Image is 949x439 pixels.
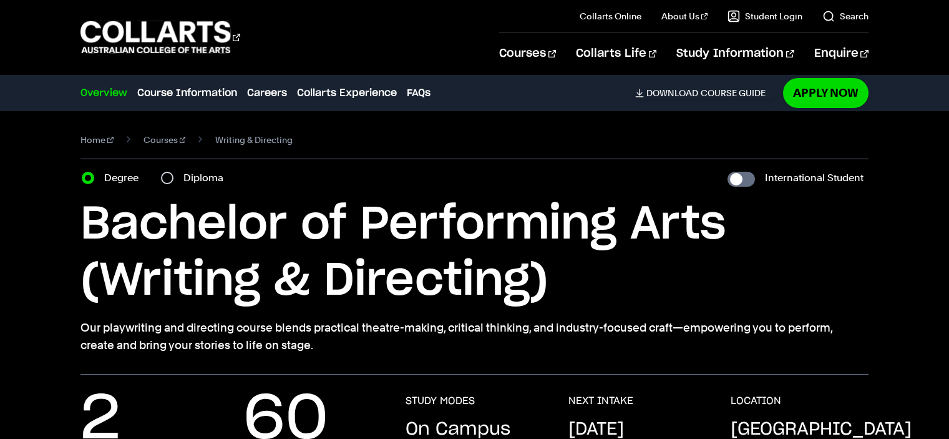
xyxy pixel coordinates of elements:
[183,169,231,187] label: Diploma
[297,86,397,101] a: Collarts Experience
[580,10,641,22] a: Collarts Online
[822,10,869,22] a: Search
[731,395,781,407] h3: LOCATION
[80,86,127,101] a: Overview
[406,395,475,407] h3: STUDY MODES
[80,19,240,55] div: Go to homepage
[80,197,868,309] h1: Bachelor of Performing Arts (Writing & Directing)
[814,33,869,74] a: Enquire
[576,33,656,74] a: Collarts Life
[635,87,776,99] a: DownloadCourse Guide
[661,10,708,22] a: About Us
[646,87,698,99] span: Download
[728,10,802,22] a: Student Login
[407,86,431,101] a: FAQs
[215,131,293,149] span: Writing & Directing
[247,86,287,101] a: Careers
[499,33,556,74] a: Courses
[80,131,114,149] a: Home
[144,131,186,149] a: Courses
[104,169,146,187] label: Degree
[783,78,869,107] a: Apply Now
[765,169,864,187] label: International Student
[568,395,633,407] h3: NEXT INTAKE
[137,86,237,101] a: Course Information
[676,33,794,74] a: Study Information
[80,319,868,354] p: Our playwriting and directing course blends practical theatre-making, critical thinking, and indu...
